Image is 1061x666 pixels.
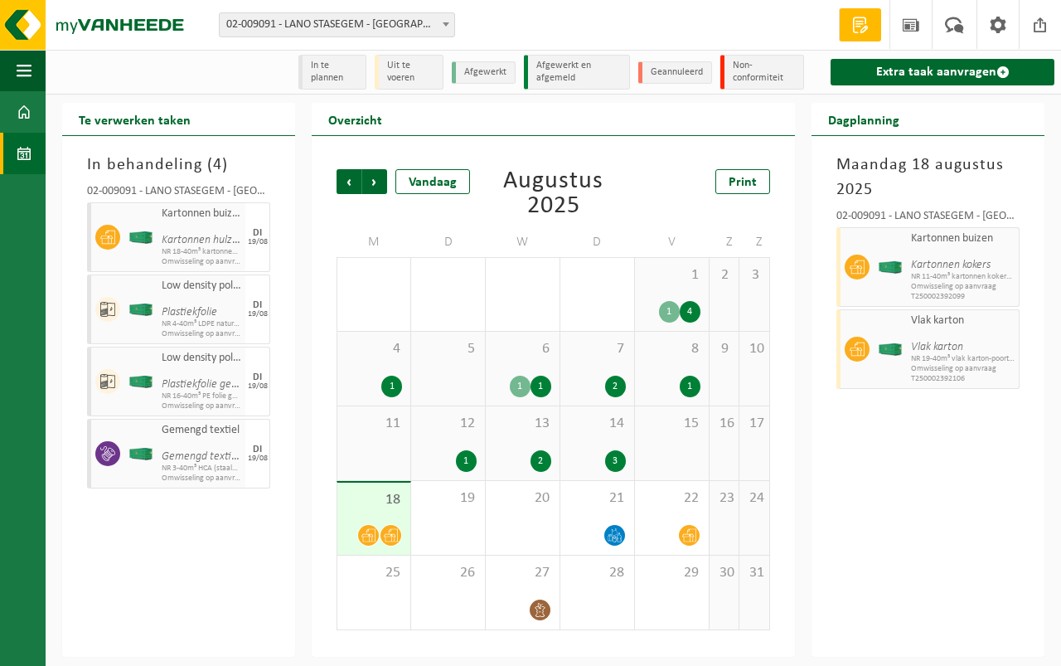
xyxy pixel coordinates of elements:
div: 2 [530,450,551,472]
span: T250002392099 [911,292,1015,302]
div: Augustus 2025 [482,169,623,219]
img: HK-XC-40-GN-00 [878,343,903,356]
div: 1 [381,376,402,397]
i: Vlak karton [911,341,963,353]
span: 6 [494,340,551,358]
div: 02-009091 - LANO STASEGEM - [GEOGRAPHIC_DATA] [836,211,1020,227]
div: Vandaag [395,169,470,194]
span: Omwisseling op aanvraag [911,282,1015,292]
span: 19 [419,489,477,508]
span: 15 [643,415,700,433]
td: V [635,227,710,257]
td: W [486,227,560,257]
span: 8 [643,340,700,358]
img: HK-XC-40-GN-00 [878,261,903,274]
span: 21 [569,489,626,508]
span: 26 [419,564,477,582]
a: Extra taak aanvragen [831,59,1054,85]
span: 16 [718,415,731,433]
span: Vorige [337,169,361,194]
span: 24 [748,489,761,508]
span: 27 [494,564,551,582]
li: In te plannen [298,55,367,90]
span: Gemengd textiel [162,424,241,437]
span: Vlak karton [911,314,1015,328]
li: Geannuleerd [638,61,712,84]
td: D [560,227,635,257]
div: 1 [530,376,551,397]
span: 29 [643,564,700,582]
span: Kartonnen buizen [911,232,1015,245]
i: Kartonnen hulzen [162,234,244,246]
span: 2 [718,266,731,284]
div: 3 [605,450,626,472]
span: NR 19-40m³ vlak karton-poort 504 [911,354,1015,364]
span: T250002392106 [911,374,1015,384]
i: Plastiekfolie gekleurd [162,378,260,391]
img: HK-XC-40-GN-00 [128,448,153,460]
h2: Te verwerken taken [62,103,207,135]
div: 19/08 [248,310,268,318]
span: 12 [419,415,477,433]
div: DI [253,372,262,382]
span: 18 [346,491,402,509]
span: 22 [643,489,700,508]
td: Z [739,227,770,257]
div: 1 [456,450,477,472]
span: 17 [748,415,761,433]
span: 9 [718,340,731,358]
span: 30 [718,564,731,582]
span: NR 11-40m³ kartonnen kokers-poort 202 [911,272,1015,282]
span: 11 [346,415,402,433]
span: 14 [569,415,626,433]
span: Omwisseling op aanvraag [162,329,241,339]
div: 1 [680,376,700,397]
li: Afgewerkt en afgemeld [524,55,630,90]
span: 02-009091 - LANO STASEGEM - HARELBEKE [219,12,455,37]
span: 28 [569,564,626,582]
h2: Dagplanning [811,103,916,135]
img: HK-XC-40-GN-00 [128,231,153,244]
span: 31 [748,564,761,582]
li: Non-conformiteit [720,55,804,90]
span: 4 [346,340,402,358]
span: 7 [569,340,626,358]
span: NR 18-40m³ kartonnen hulzen-poort 504 [162,247,241,257]
li: Afgewerkt [452,61,516,84]
span: NR 4-40m³ LDPE naturel (balen)-poort 400 A [162,319,241,329]
div: 1 [510,376,530,397]
td: D [411,227,486,257]
span: Omwisseling op aanvraag [162,257,241,267]
span: 20 [494,489,551,508]
td: Z [710,227,740,257]
div: 4 [680,301,700,323]
img: HK-XC-40-GN-00 [128,304,153,316]
span: Omwisseling op aanvraag [162,474,241,484]
span: NR 3-40m³ HCA (staalkamer)-poort 654 [162,464,241,474]
span: Print [729,176,757,189]
i: Plastiekfolie [162,306,217,318]
div: DI [253,445,262,455]
li: Uit te voeren [375,55,443,90]
div: 02-009091 - LANO STASEGEM - [GEOGRAPHIC_DATA] [87,186,270,202]
span: Low density polyethyleen (LDPE) folie, los, naturel/gekleurd (80/20) [162,352,241,365]
h3: In behandeling ( ) [87,153,270,177]
div: 1 [659,301,680,323]
span: 25 [346,564,402,582]
div: 19/08 [248,382,268,391]
i: Kartonnen kokers [911,259,991,271]
span: 1 [643,266,700,284]
td: M [337,227,411,257]
span: 02-009091 - LANO STASEGEM - HARELBEKE [220,13,454,36]
span: Omwisseling op aanvraag [911,364,1015,374]
span: 13 [494,415,551,433]
h2: Overzicht [312,103,399,135]
span: 4 [213,157,222,173]
span: Omwisseling op aanvraag [162,401,241,411]
i: Gemengd textielafval (HCA) [162,450,291,463]
div: 19/08 [248,238,268,246]
span: NR 16-40m³ PE folie gekleurd-poort 307 [162,391,241,401]
span: Kartonnen buizen [162,207,241,221]
span: 3 [748,266,761,284]
h3: Maandag 18 augustus 2025 [836,153,1020,202]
